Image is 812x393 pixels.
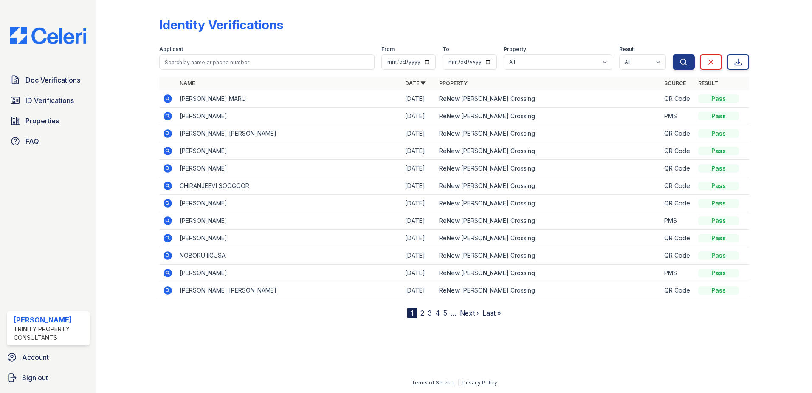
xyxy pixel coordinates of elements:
[25,75,80,85] span: Doc Verifications
[402,90,436,108] td: [DATE]
[661,125,695,142] td: QR Code
[405,80,426,86] a: Date ▼
[661,90,695,108] td: QR Code
[176,247,402,265] td: NOBORU IIGUSA
[3,27,93,44] img: CE_Logo_Blue-a8612792a0a2168367f1c8372b55b34899dd931a85d93a1a3d3e32e68fde9ad4.png
[402,177,436,195] td: [DATE]
[402,265,436,282] td: [DATE]
[159,54,375,70] input: Search by name or phone number
[504,46,526,53] label: Property
[402,195,436,212] td: [DATE]
[443,309,447,317] a: 5
[436,125,661,142] td: ReNew [PERSON_NAME] Crossing
[420,309,424,317] a: 2
[661,177,695,195] td: QR Code
[664,80,686,86] a: Source
[22,352,49,362] span: Account
[460,309,479,317] a: Next ›
[698,147,739,155] div: Pass
[176,160,402,177] td: [PERSON_NAME]
[436,177,661,195] td: ReNew [PERSON_NAME] Crossing
[436,212,661,230] td: ReNew [PERSON_NAME] Crossing
[25,136,39,146] span: FAQ
[176,90,402,108] td: [PERSON_NAME] MARU
[698,234,739,242] div: Pass
[436,265,661,282] td: ReNew [PERSON_NAME] Crossing
[7,112,90,129] a: Properties
[3,369,93,386] a: Sign out
[439,80,468,86] a: Property
[402,282,436,299] td: [DATE]
[451,308,457,318] span: …
[180,80,195,86] a: Name
[661,160,695,177] td: QR Code
[176,282,402,299] td: [PERSON_NAME] [PERSON_NAME]
[14,325,86,342] div: Trinity Property Consultants
[436,195,661,212] td: ReNew [PERSON_NAME] Crossing
[661,142,695,160] td: QR Code
[407,308,417,318] div: 1
[698,251,739,260] div: Pass
[22,373,48,383] span: Sign out
[661,230,695,247] td: QR Code
[159,17,283,32] div: Identity Verifications
[402,142,436,160] td: [DATE]
[436,230,661,247] td: ReNew [PERSON_NAME] Crossing
[436,142,661,160] td: ReNew [PERSON_NAME] Crossing
[436,282,661,299] td: ReNew [PERSON_NAME] Crossing
[402,230,436,247] td: [DATE]
[7,92,90,109] a: ID Verifications
[159,46,183,53] label: Applicant
[402,247,436,265] td: [DATE]
[698,164,739,173] div: Pass
[698,112,739,120] div: Pass
[698,80,718,86] a: Result
[176,142,402,160] td: [PERSON_NAME]
[435,309,440,317] a: 4
[698,182,739,190] div: Pass
[436,160,661,177] td: ReNew [PERSON_NAME] Crossing
[428,309,432,317] a: 3
[402,212,436,230] td: [DATE]
[661,247,695,265] td: QR Code
[176,177,402,195] td: CHIRANJEEVI SOOGOOR
[176,108,402,125] td: [PERSON_NAME]
[436,90,661,108] td: ReNew [PERSON_NAME] Crossing
[661,108,695,125] td: PMS
[698,94,739,103] div: Pass
[176,230,402,247] td: [PERSON_NAME]
[176,195,402,212] td: [PERSON_NAME]
[698,216,739,225] div: Pass
[436,108,661,125] td: ReNew [PERSON_NAME] Crossing
[661,195,695,212] td: QR Code
[661,265,695,282] td: PMS
[402,108,436,125] td: [DATE]
[661,282,695,299] td: QR Code
[176,212,402,230] td: [PERSON_NAME]
[698,129,739,138] div: Pass
[14,315,86,325] div: [PERSON_NAME]
[412,379,455,386] a: Terms of Service
[176,265,402,282] td: [PERSON_NAME]
[3,349,93,366] a: Account
[436,247,661,265] td: ReNew [PERSON_NAME] Crossing
[402,125,436,142] td: [DATE]
[7,71,90,88] a: Doc Verifications
[7,133,90,150] a: FAQ
[402,160,436,177] td: [DATE]
[381,46,395,53] label: From
[462,379,497,386] a: Privacy Policy
[619,46,635,53] label: Result
[443,46,449,53] label: To
[482,309,501,317] a: Last »
[661,212,695,230] td: PMS
[25,95,74,105] span: ID Verifications
[25,116,59,126] span: Properties
[698,269,739,277] div: Pass
[176,125,402,142] td: [PERSON_NAME] [PERSON_NAME]
[698,199,739,208] div: Pass
[698,286,739,295] div: Pass
[458,379,460,386] div: |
